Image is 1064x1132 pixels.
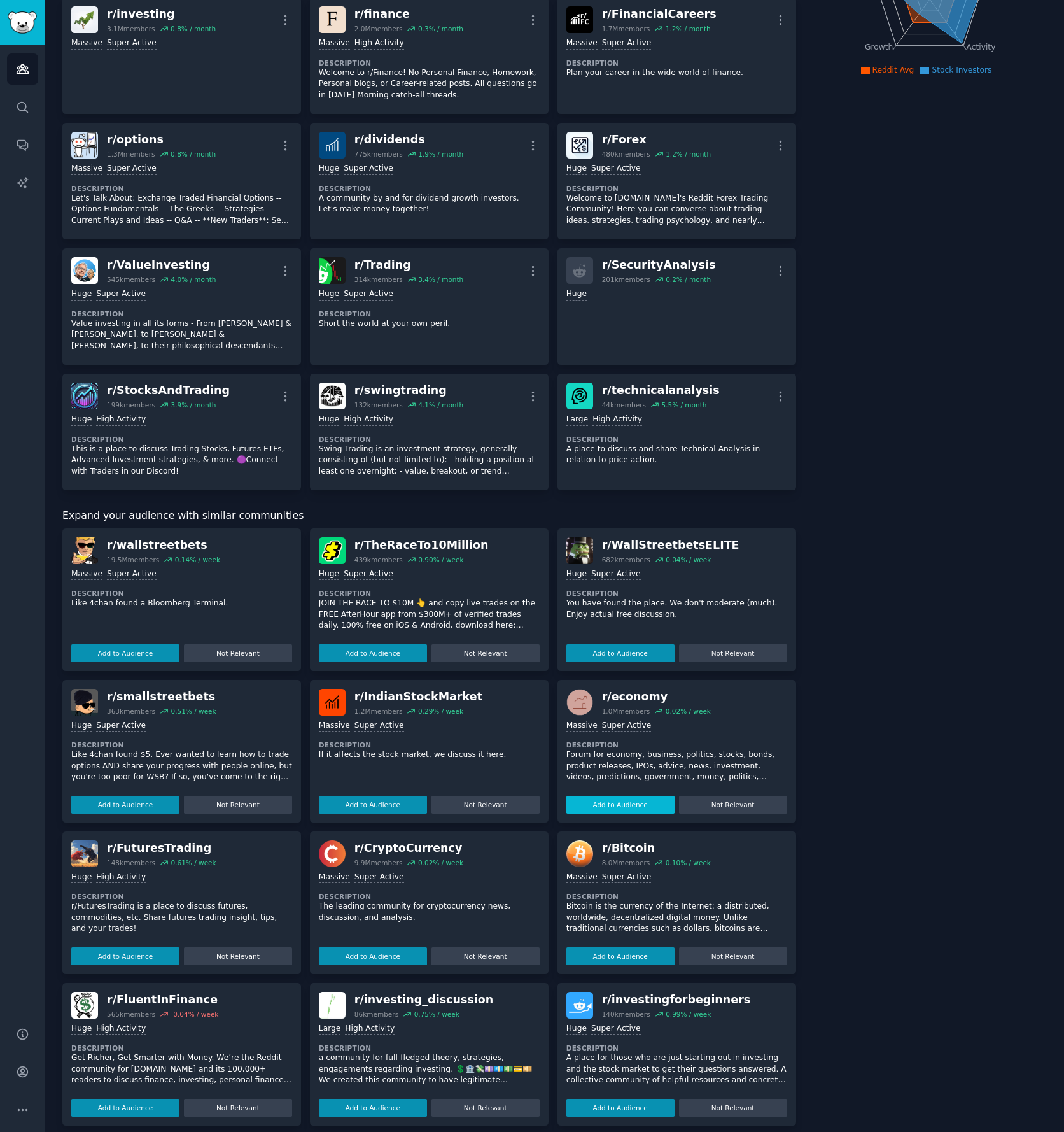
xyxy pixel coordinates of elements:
[107,400,155,409] div: 199k members
[666,1010,711,1019] div: 0.99 % / week
[566,598,787,620] p: You have found the place. We don't moderate (much). Enjoy actual free discussion.
[602,400,646,409] div: 44k members
[71,749,292,783] p: Like 4chan found $5. Ever wanted to learn how to trade options AND share your progress with peopl...
[354,1010,398,1019] div: 86k members
[354,150,403,159] div: 775k members
[71,132,98,159] img: options
[184,644,292,662] button: Not Relevant
[107,858,155,867] div: 148k members
[602,383,720,399] div: r/ technicalanalysis
[71,1044,292,1052] dt: Description
[679,1099,787,1117] button: Not Relevant
[566,193,787,227] p: Welcome to [DOMAIN_NAME]'s Reddit Forex Trading Community! Here you can converse about trading id...
[566,132,593,159] img: Forex
[71,892,292,901] dt: Description
[319,992,346,1019] img: investing_discussion
[319,383,346,409] img: swingtrading
[566,720,598,732] div: Massive
[602,38,652,50] div: Super Active
[310,374,549,490] a: swingtradingr/swingtrading132kmembers4.1% / monthHugeHigh ActivityDescriptionSwing Trading is an ...
[319,598,540,632] p: JOIN THE RACE TO $10M 👆 and copy live trades on the FREE AfterHour app from $300M+ of verified tr...
[566,288,587,301] div: Huge
[71,569,102,581] div: Massive
[319,257,346,284] img: Trading
[602,1010,650,1019] div: 140k members
[414,1010,459,1019] div: 0.75 % / week
[319,872,350,884] div: Massive
[418,858,463,867] div: 0.02 % / week
[602,555,650,564] div: 682k members
[557,374,796,490] a: technicalanalysisr/technicalanalysis44kmembers5.5% / monthLargeHigh ActivityDescriptionA place to...
[566,992,593,1019] img: investingforbeginners
[319,193,540,215] p: A community by and for dividend growth investors. Let's make money together!
[566,947,675,965] button: Add to Audience
[566,444,787,466] p: A place to discuss and share Technical Analysis in relation to price action.
[354,38,404,50] div: High Activity
[107,163,157,175] div: Super Active
[344,414,393,426] div: High Activity
[8,11,37,34] img: GummySearch logo
[679,644,787,662] button: Not Relevant
[566,38,598,50] div: Massive
[566,589,787,598] dt: Description
[592,414,642,426] div: High Activity
[310,123,549,239] a: dividendsr/dividends775kmembers1.9% / monthHugeSuper ActiveDescriptionA community by and for divi...
[184,947,292,965] button: Not Relevant
[175,555,220,564] div: 0.14 % / week
[932,66,991,74] span: Stock Investors
[566,569,587,581] div: Huge
[107,840,216,856] div: r/ FuturesTrading
[107,1010,155,1019] div: 565k members
[171,150,216,159] div: 0.8 % / month
[666,555,711,564] div: 0.04 % / week
[431,947,540,965] button: Not Relevant
[319,537,346,564] img: TheRaceTo10Million
[107,150,155,159] div: 1.3M members
[566,537,593,564] img: WallStreetbetsELITE
[71,689,98,716] img: smallstreetbets
[107,992,218,1008] div: r/ FluentInFinance
[71,38,102,50] div: Massive
[602,858,650,867] div: 8.0M members
[71,318,292,352] p: Value investing in all its forms - From [PERSON_NAME] & [PERSON_NAME], to [PERSON_NAME] & [PERSON...
[418,555,463,564] div: 0.90 % / week
[62,248,301,365] a: ValueInvestingr/ValueInvesting545kmembers4.0% / monthHugeSuper ActiveDescriptionValue investing i...
[602,840,711,856] div: r/ Bitcoin
[319,38,350,50] div: Massive
[171,275,216,284] div: 4.0 % / month
[96,414,146,426] div: High Activity
[661,400,706,409] div: 5.5 % / month
[107,24,155,33] div: 3.1M members
[666,150,711,159] div: 1.2 % / month
[354,6,463,22] div: r/ finance
[566,1052,787,1086] p: A place for those who are just starting out in investing and the stock market to get their questi...
[107,6,216,22] div: r/ investing
[431,644,540,662] button: Not Relevant
[566,644,675,662] button: Add to Audience
[344,163,393,175] div: Super Active
[566,1099,675,1117] button: Add to Audience
[602,132,711,148] div: r/ Forex
[107,257,216,273] div: r/ ValueInvesting
[71,598,292,609] p: Like 4chan found a Bloomberg Terminal.
[319,749,540,761] p: If it affects the stock market, we discuss it here.
[566,435,787,444] dt: Description
[71,537,98,564] img: wallstreetbets
[602,689,711,705] div: r/ economy
[319,163,339,175] div: Huge
[666,275,711,284] div: 0.2 % / month
[107,38,157,50] div: Super Active
[319,901,540,923] p: The leading community for cryptocurrency news, discussion, and analysis.
[591,163,641,175] div: Super Active
[319,689,346,716] img: IndianStockMarket
[354,689,482,705] div: r/ IndianStockMarket
[319,840,346,867] img: CryptoCurrency
[865,43,893,52] tspan: Growth
[71,435,292,444] dt: Description
[71,414,92,426] div: Huge
[354,537,489,553] div: r/ TheRaceTo10Million
[171,858,216,867] div: 0.61 % / week
[566,796,675,814] button: Add to Audience
[96,872,146,884] div: High Activity
[566,67,787,79] p: Plan your career in the wide world of finance.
